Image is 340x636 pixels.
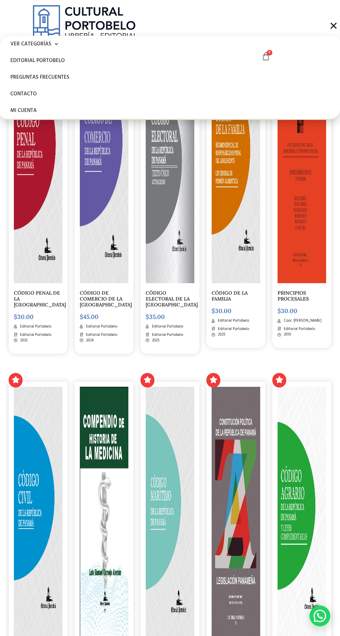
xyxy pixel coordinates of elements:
[146,290,198,308] a: CÓDIGO ELECTORAL DE LA [GEOGRAPHIC_DATA]
[80,313,99,321] bdi: 45.00
[278,29,326,283] img: BA115-2.jpg
[18,332,51,338] span: Editorial Portobelo
[282,318,321,324] span: Coor. [PERSON_NAME]
[212,29,260,283] img: CD-012-PORTADA-CODIGO-FAMILIA
[146,29,194,283] img: COD08-2.jpg
[278,307,297,315] bdi: 30.00
[84,324,117,330] span: Editorial Portobelo
[282,332,291,338] span: 2010
[278,290,309,302] a: PRINCIPIOS PROCESALES
[80,290,132,308] a: CÓDIGO DE COMERCIO DE LA [GEOGRAPHIC_DATA]
[80,313,83,321] span: $
[18,324,51,330] span: Editorial Portobelo
[150,324,183,330] span: Editorial Portobelo
[84,332,117,338] span: Editorial Portobelo
[278,307,281,315] span: $
[14,29,62,283] img: CODIGO-PENAL
[146,313,165,321] bdi: 35.00
[80,29,128,283] img: CD-comercio
[84,338,94,343] span: 2024
[216,318,249,324] span: Editorial Portobelo
[14,290,66,308] a: CÓDIGO PENAL DE LA [GEOGRAPHIC_DATA]
[282,326,315,332] span: Editorial Portobelo
[212,290,248,302] a: CÓDIGO DE LA FAMILIA
[14,313,17,321] span: $
[14,313,34,321] bdi: 30.00
[212,307,231,315] bdi: 30.00
[216,332,226,338] span: 2025
[262,52,270,61] a: 0
[18,338,28,343] span: 2025
[146,313,149,321] span: $
[150,332,183,338] span: Editorial Portobelo
[267,50,272,55] span: 0
[216,326,249,332] span: Editorial Portobelo
[212,307,215,315] span: $
[150,338,160,343] span: 2025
